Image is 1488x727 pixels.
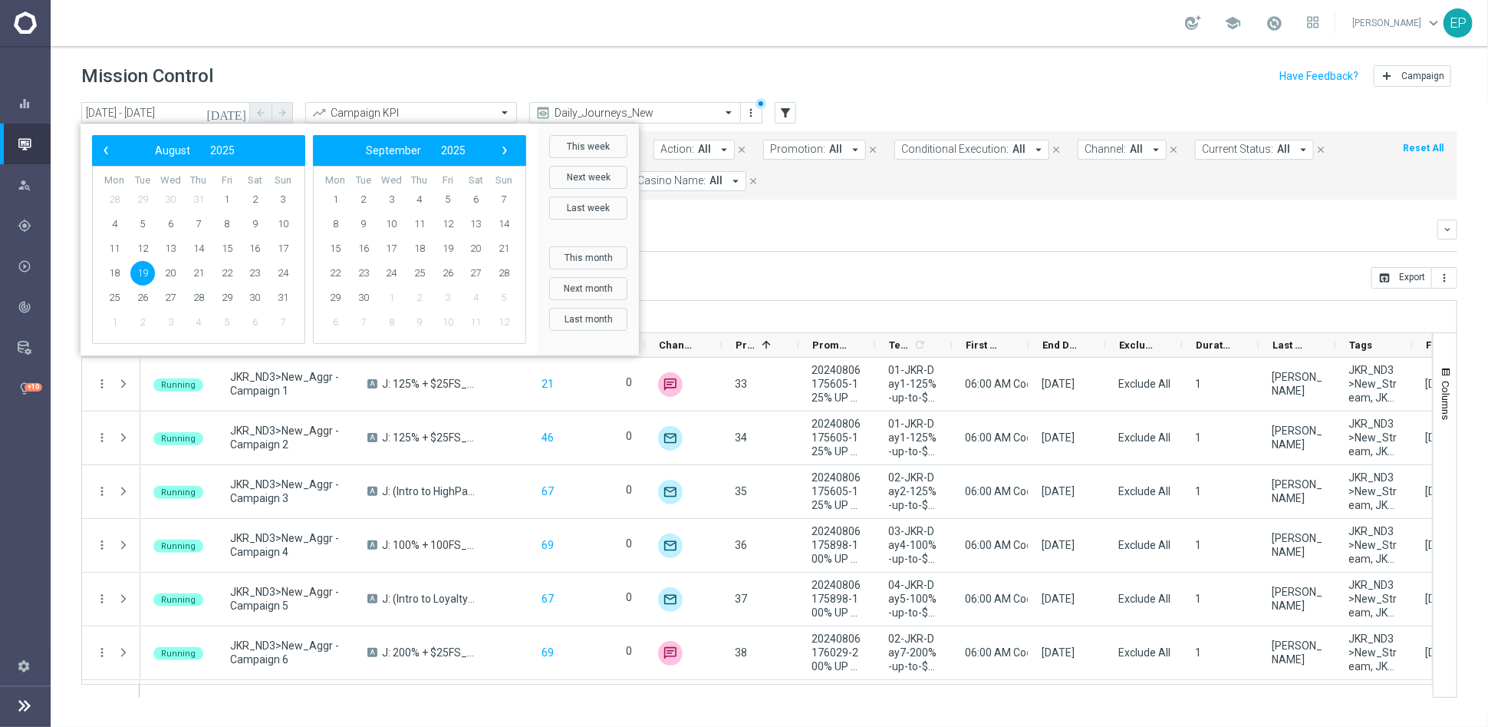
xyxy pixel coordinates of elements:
[158,286,183,310] span: 27
[698,143,711,156] span: All
[1224,15,1241,31] span: school
[462,174,490,187] th: weekday
[637,174,706,187] span: Casino Name:
[82,411,140,465] div: Press SPACE to select this row.
[463,187,488,212] span: 6
[242,212,267,236] span: 9
[436,187,460,212] span: 5
[102,212,127,236] span: 4
[756,98,766,109] div: There are unsaved changes
[406,174,434,187] th: weekday
[100,174,129,187] th: weekday
[540,428,555,448] button: 46
[735,141,749,158] button: close
[271,187,295,212] span: 3
[1371,271,1457,283] multiple-options-button: Export to CSV
[770,143,825,156] span: Promotion:
[1168,144,1179,155] i: close
[321,174,350,187] th: weekday
[811,363,862,405] span: 20240806175605-125% UP TO $2,000 + 25 SPINS
[736,144,747,155] i: close
[540,536,555,555] button: 69
[492,286,516,310] span: 5
[1149,143,1163,157] i: arrow_drop_down
[658,534,683,558] img: Optimail
[17,301,51,313] button: track_changes Analyze
[351,236,376,261] span: 16
[1195,140,1314,160] button: Current Status: All arrow_drop_down
[729,174,742,188] i: arrow_drop_down
[158,310,183,335] span: 3
[356,140,431,160] button: September
[829,143,842,156] span: All
[407,212,432,236] span: 11
[17,382,51,395] div: lightbulb Optibot +10
[96,140,116,160] button: ‹
[658,641,683,666] img: Mobivate
[911,336,926,353] span: Calculate column
[242,286,267,310] span: 30
[492,261,516,286] span: 28
[351,187,376,212] span: 2
[81,124,639,355] bs-daterangepicker-container: calendar
[367,433,377,442] span: A
[379,236,403,261] span: 17
[431,140,476,160] button: 2025
[317,140,515,160] bs-datepicker-navigation-view: ​ ​ ​
[763,140,866,160] button: Promotion: All arrow_drop_down
[18,219,31,233] i: gps_fixed
[271,236,295,261] span: 17
[1012,143,1025,156] span: All
[186,261,211,286] span: 21
[82,626,140,680] div: Press SPACE to select this row.
[489,174,518,187] th: weekday
[626,375,632,389] label: 0
[95,646,109,659] i: more_vert
[17,179,51,191] button: person_search Explore
[717,143,731,157] i: arrow_drop_down
[626,644,632,658] label: 0
[463,310,488,335] span: 11
[540,375,555,394] button: 21
[215,236,239,261] span: 15
[626,429,632,443] label: 0
[158,236,183,261] span: 13
[323,212,347,236] span: 8
[382,377,479,391] span: J: 125% + $25FS_Day1 Offer_SMS
[1085,143,1126,156] span: Channel:
[186,286,211,310] span: 28
[271,310,295,335] span: 7
[351,212,376,236] span: 9
[744,104,759,122] button: more_vert
[779,106,792,120] i: filter_alt
[658,480,683,504] img: Optimail
[242,310,267,335] span: 6
[215,261,239,286] span: 22
[82,358,140,411] div: Press SPACE to select this row.
[271,212,295,236] span: 10
[1351,12,1444,35] a: [PERSON_NAME]keyboard_arrow_down
[463,212,488,236] span: 13
[626,483,632,497] label: 0
[95,377,109,391] button: more_vert
[311,105,327,121] i: trending_up
[626,590,632,604] label: 0
[1444,8,1473,38] div: EP
[268,174,297,187] th: weekday
[102,187,127,212] span: 28
[18,368,50,408] div: Optibot
[1277,143,1290,156] span: All
[848,143,862,157] i: arrow_drop_down
[1432,267,1457,289] button: more_vert
[102,261,127,286] span: 18
[1442,224,1453,235] i: keyboard_arrow_down
[1381,70,1393,82] i: add
[367,594,377,603] span: A
[102,310,127,335] span: 1
[379,310,403,335] span: 8
[18,259,31,273] i: play_circle_outline
[242,187,267,212] span: 2
[436,261,460,286] span: 26
[366,144,421,157] span: September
